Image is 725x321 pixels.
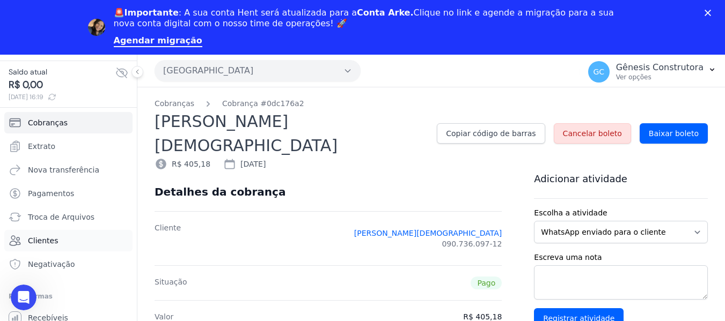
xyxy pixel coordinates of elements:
[155,185,285,198] div: Detalhes da cobrança
[705,10,715,16] div: Fechar
[580,57,725,87] button: GC Gênesis Construtora Ver opções
[9,92,115,102] span: [DATE] 16:19
[155,98,194,109] a: Cobranças
[28,235,58,246] span: Clientes
[4,159,133,181] a: Nova transferência
[155,60,361,81] button: [GEOGRAPHIC_DATA]
[155,277,187,289] dt: Situação
[88,19,105,36] img: Profile image for Adriane
[649,128,699,139] span: Baixar boleto
[4,136,133,157] a: Extrato
[155,109,428,158] h2: [PERSON_NAME][DEMOGRAPHIC_DATA]
[437,123,545,144] a: Copiar código de barras
[563,128,622,139] span: Cancelar boleto
[114,35,202,47] a: Agendar migração
[28,117,68,128] span: Cobranças
[9,290,128,303] div: Plataformas
[9,78,115,92] span: R$ 0,00
[640,123,708,144] a: Baixar boleto
[616,73,704,81] p: Ver opções
[114,8,620,29] div: : A sua conta Hent será atualizada para a Clique no link e agende a migração para a sua nova cont...
[222,98,304,109] a: Cobrança #0dc176a2
[28,141,55,152] span: Extrato
[354,228,502,238] a: [PERSON_NAME][DEMOGRAPHIC_DATA]
[442,238,502,249] span: 090.736.097-12
[11,285,36,310] iframe: Intercom live chat
[4,230,133,251] a: Clientes
[4,112,133,133] a: Cobranças
[223,158,266,170] div: [DATE]
[593,68,604,76] span: GC
[28,188,74,199] span: Pagamentos
[4,206,133,228] a: Troca de Arquivos
[155,158,210,170] div: R$ 405,18
[9,66,115,78] span: Saldo atual
[4,253,133,275] a: Negativação
[534,252,708,263] label: Escreva uma nota
[471,277,502,289] span: Pago
[616,62,704,73] p: Gênesis Construtora
[534,173,708,185] h3: Adicionar atividade
[114,8,179,18] b: 🚨Importante
[534,207,708,219] label: Escolha a atividade
[155,222,181,255] dt: Cliente
[357,8,414,18] b: Conta Arke.
[446,128,536,139] span: Copiar código de barras
[155,98,708,109] nav: Breadcrumb
[28,212,94,222] span: Troca de Arquivos
[28,165,99,175] span: Nova transferência
[28,259,75,270] span: Negativação
[4,183,133,204] a: Pagamentos
[554,123,631,144] a: Cancelar boleto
